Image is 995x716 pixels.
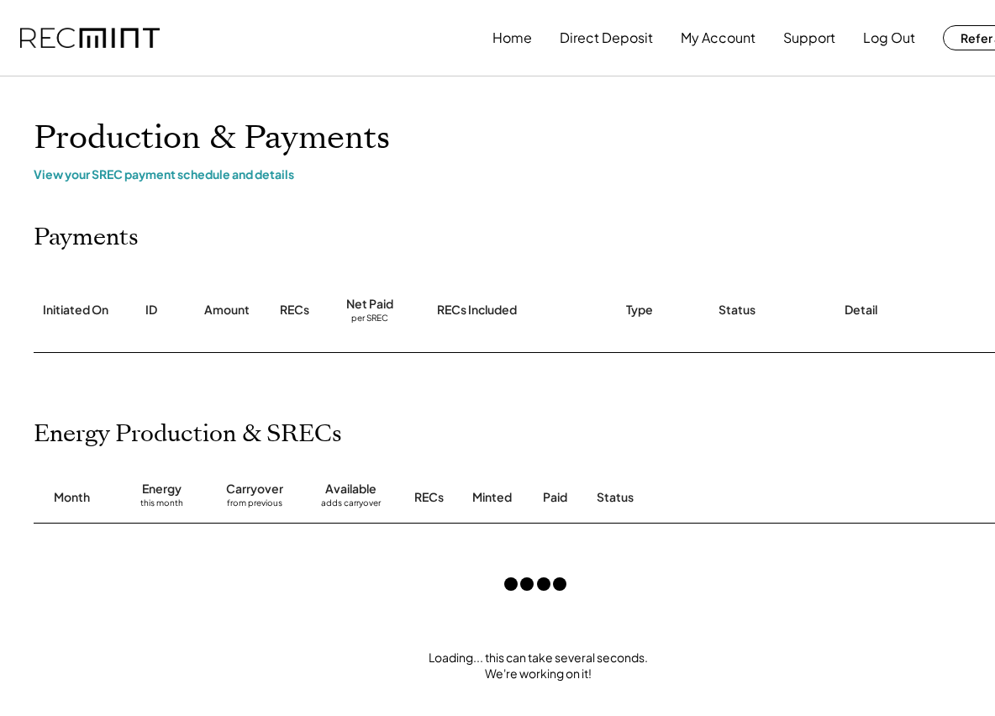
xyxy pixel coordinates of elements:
[351,313,388,325] div: per SREC
[560,21,653,55] button: Direct Deposit
[472,489,512,506] div: Minted
[34,420,342,449] h2: Energy Production & SRECs
[597,489,882,506] div: Status
[783,21,835,55] button: Support
[140,498,183,514] div: this month
[414,489,444,506] div: RECs
[280,302,309,319] div: RECs
[142,481,182,498] div: Energy
[681,21,755,55] button: My Account
[43,302,108,319] div: Initiated On
[227,498,282,514] div: from previous
[321,498,381,514] div: adds carryover
[437,302,517,319] div: RECs Included
[845,302,877,319] div: Detail
[226,481,283,498] div: Carryover
[543,489,567,506] div: Paid
[54,489,90,506] div: Month
[20,28,160,49] img: recmint-logotype%403x.png
[145,302,157,319] div: ID
[325,481,376,498] div: Available
[34,224,139,252] h2: Payments
[626,302,653,319] div: Type
[492,21,532,55] button: Home
[863,21,915,55] button: Log Out
[204,302,250,319] div: Amount
[346,296,393,313] div: Net Paid
[719,302,755,319] div: Status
